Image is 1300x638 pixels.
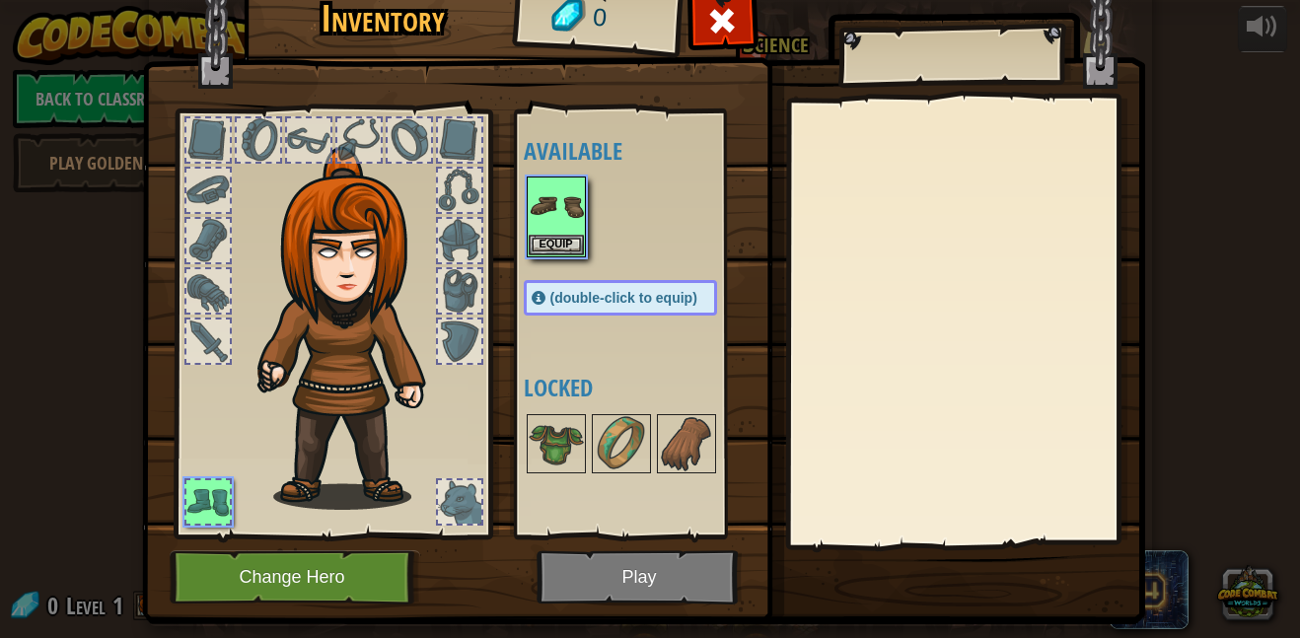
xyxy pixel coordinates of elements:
[524,375,757,400] h4: Locked
[170,550,420,604] button: Change Hero
[524,138,757,164] h4: Available
[529,416,584,471] img: portrait.png
[659,416,714,471] img: portrait.png
[594,416,649,471] img: portrait.png
[550,290,697,306] span: (double-click to equip)
[529,178,584,234] img: portrait.png
[529,235,584,255] button: Equip
[249,147,461,510] img: hair_f2.png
